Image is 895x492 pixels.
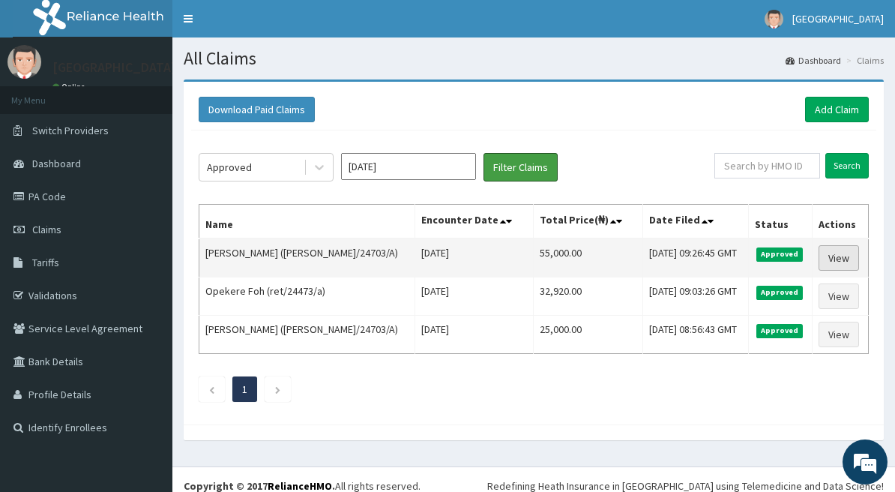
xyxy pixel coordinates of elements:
textarea: Type your message and hit 'Enter' [7,331,286,383]
img: User Image [765,10,783,28]
p: [GEOGRAPHIC_DATA] [52,61,176,74]
span: [GEOGRAPHIC_DATA] [792,12,884,25]
a: Dashboard [786,54,841,67]
span: We're online! [87,149,207,301]
input: Search by HMO ID [714,153,820,178]
img: d_794563401_company_1708531726252_794563401 [28,75,61,112]
td: 32,920.00 [533,277,642,316]
span: Approved [756,247,804,261]
th: Date Filed [642,205,748,239]
td: [PERSON_NAME] ([PERSON_NAME]/24703/A) [199,316,415,354]
a: View [819,322,859,347]
th: Total Price(₦) [533,205,642,239]
td: 25,000.00 [533,316,642,354]
button: Download Paid Claims [199,97,315,122]
td: Opekere Foh (ret/24473/a) [199,277,415,316]
span: Approved [756,324,804,337]
a: Previous page [208,382,215,396]
td: [DATE] 09:26:45 GMT [642,238,748,277]
a: Page 1 is your current page [242,382,247,396]
button: Filter Claims [483,153,558,181]
input: Select Month and Year [341,153,476,180]
li: Claims [843,54,884,67]
span: Claims [32,223,61,236]
td: 55,000.00 [533,238,642,277]
td: [PERSON_NAME] ([PERSON_NAME]/24703/A) [199,238,415,277]
a: View [819,283,859,309]
span: Approved [756,286,804,299]
th: Status [748,205,813,239]
td: [DATE] 09:03:26 GMT [642,277,748,316]
td: [DATE] [415,316,533,354]
img: User Image [7,45,41,79]
div: Approved [207,160,252,175]
th: Encounter Date [415,205,533,239]
span: Tariffs [32,256,59,269]
h1: All Claims [184,49,884,68]
td: [DATE] [415,238,533,277]
a: Add Claim [805,97,869,122]
a: View [819,245,859,271]
a: Next page [274,382,281,396]
td: [DATE] 08:56:43 GMT [642,316,748,354]
div: Chat with us now [78,84,252,103]
th: Actions [813,205,869,239]
div: Minimize live chat window [246,7,282,43]
th: Name [199,205,415,239]
span: Switch Providers [32,124,109,137]
input: Search [825,153,869,178]
span: Dashboard [32,157,81,170]
td: [DATE] [415,277,533,316]
a: Online [52,82,88,92]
